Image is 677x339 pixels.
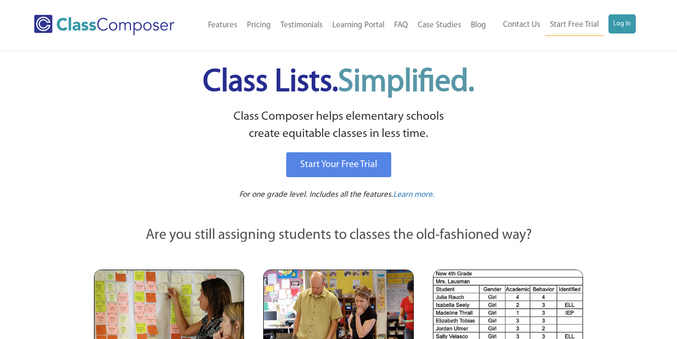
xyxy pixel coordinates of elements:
span: Simplified. [338,67,474,98]
span: Start Your Free Trial [300,160,377,169]
nav: Header Menu [193,15,490,36]
nav: Header Menu [491,14,636,36]
a: Start Free Trial [545,14,604,36]
a: Learn more. [393,189,434,201]
a: FAQ [389,15,413,36]
span: Learn more. [393,191,434,199]
a: Learning Portal [327,15,389,36]
p: Class Composer helps elementary schools create equitable classes in less time. [93,108,584,143]
a: Pricing [242,15,276,36]
a: Case Studies [413,15,466,36]
a: Features [203,15,242,36]
a: Testimonials [276,15,327,36]
a: Blog [466,15,491,36]
span: Class Lists. [203,67,474,98]
img: Class Composer [34,15,175,35]
p: Are you still assigning students to classes the old-fashioned way? [94,225,583,246]
a: Log In [608,14,636,34]
a: Start Your Free Trial [286,152,391,177]
span: For one grade level. Includes all the features. [239,191,393,199]
a: Contact Us [498,14,545,35]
